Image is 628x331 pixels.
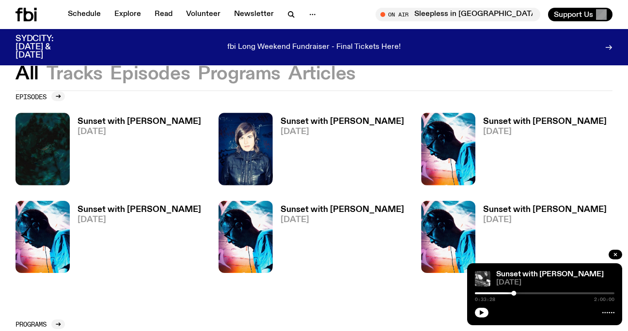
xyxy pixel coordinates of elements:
[594,297,614,302] span: 2:00:00
[281,128,404,136] span: [DATE]
[78,118,201,126] h3: Sunset with [PERSON_NAME]
[288,65,356,83] button: Articles
[47,65,103,83] button: Tracks
[16,93,47,100] h2: Episodes
[219,201,273,273] img: Simon Caldwell stands side on, looking downwards. He has headphones on. Behind him is a brightly ...
[149,8,178,21] a: Read
[16,35,78,60] h3: SYDCITY: [DATE] & [DATE]
[281,206,404,214] h3: Sunset with [PERSON_NAME]
[78,206,201,214] h3: Sunset with [PERSON_NAME]
[421,201,475,273] img: Simon Caldwell stands side on, looking downwards. He has headphones on. Behind him is a brightly ...
[483,206,607,214] h3: Sunset with [PERSON_NAME]
[475,118,607,185] a: Sunset with [PERSON_NAME][DATE]
[554,10,593,19] span: Support Us
[483,216,607,224] span: [DATE]
[496,271,604,278] a: Sunset with [PERSON_NAME]
[78,128,201,136] span: [DATE]
[16,91,65,101] a: Episodes
[228,8,280,21] a: Newsletter
[16,320,47,328] h2: Programs
[70,118,201,185] a: Sunset with [PERSON_NAME][DATE]
[110,65,190,83] button: Episodes
[70,206,201,273] a: Sunset with [PERSON_NAME][DATE]
[227,43,401,52] p: fbi Long Weekend Fundraiser - Final Tickets Here!
[281,118,404,126] h3: Sunset with [PERSON_NAME]
[273,206,404,273] a: Sunset with [PERSON_NAME][DATE]
[548,8,612,21] button: Support Us
[483,118,607,126] h3: Sunset with [PERSON_NAME]
[16,65,39,83] button: All
[180,8,226,21] a: Volunteer
[483,128,607,136] span: [DATE]
[376,8,540,21] button: On AirSleepless in [GEOGRAPHIC_DATA]
[16,319,65,329] a: Programs
[62,8,107,21] a: Schedule
[109,8,147,21] a: Explore
[198,65,281,83] button: Programs
[16,201,70,273] img: Simon Caldwell stands side on, looking downwards. He has headphones on. Behind him is a brightly ...
[78,216,201,224] span: [DATE]
[496,279,614,286] span: [DATE]
[273,118,404,185] a: Sunset with [PERSON_NAME][DATE]
[421,113,475,185] img: Simon Caldwell stands side on, looking downwards. He has headphones on. Behind him is a brightly ...
[475,206,607,273] a: Sunset with [PERSON_NAME][DATE]
[281,216,404,224] span: [DATE]
[475,297,495,302] span: 0:33:28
